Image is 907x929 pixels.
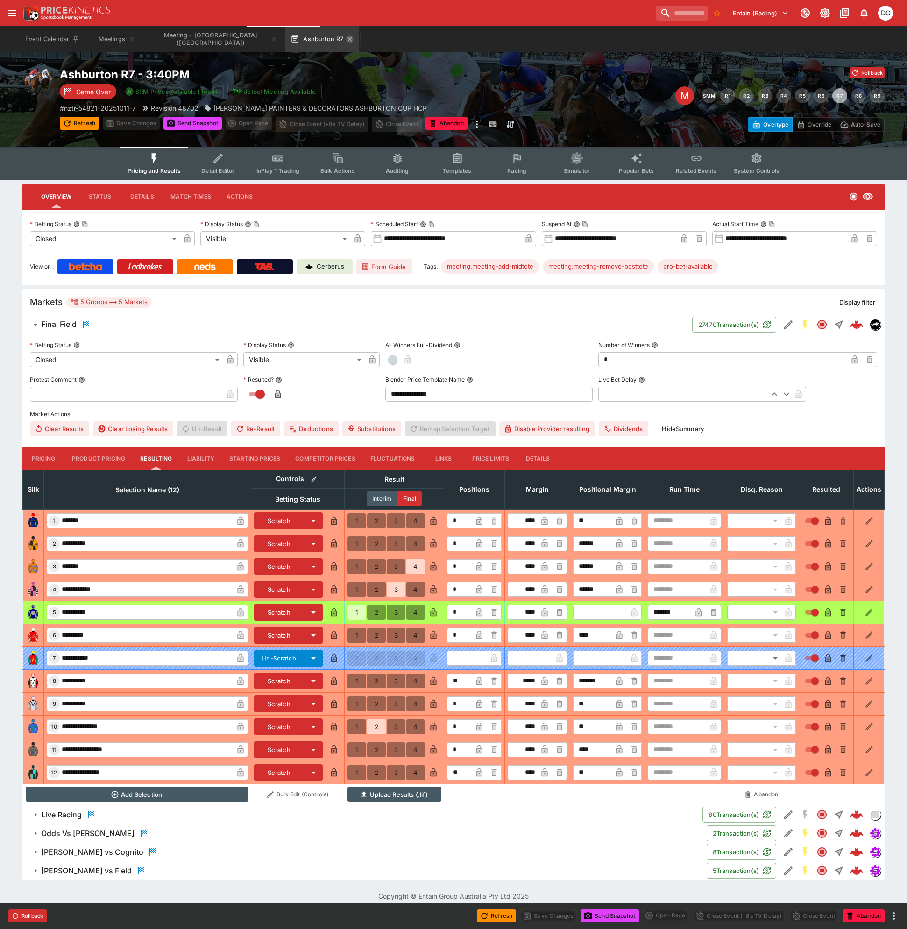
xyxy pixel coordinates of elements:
button: 1 [347,742,366,757]
button: 3 [387,765,405,780]
button: 1 [347,605,366,620]
p: Override [808,120,831,129]
button: R2 [739,88,754,103]
div: 9c76bcfb-9bea-43d0-a516-14fe0ccb6359 [850,864,863,877]
p: Cerberus [317,262,344,271]
th: Disq. Reason [724,470,799,509]
span: Bulk Actions [320,167,355,174]
button: Clear Results [30,421,89,436]
label: View on : [30,259,54,274]
button: Re-Result [231,421,280,436]
span: Selection Name (12) [105,484,190,496]
button: Refresh [60,117,99,130]
span: Racing [507,167,526,174]
th: Run Time [645,470,724,509]
button: more [888,910,900,922]
button: Match Times [163,185,219,208]
button: R8 [851,88,866,103]
h6: Final Field [41,319,77,329]
img: runner 2 [26,536,41,551]
img: Ladbrokes [128,263,162,270]
h6: Odds Vs [PERSON_NAME] [41,829,135,838]
button: Connected to PK [797,5,814,21]
button: Live Bet Delay [638,376,645,383]
button: Number of Winners [652,342,658,348]
button: 2 [367,536,386,551]
div: Closed [30,352,223,367]
button: 1 [347,513,366,528]
h6: [PERSON_NAME] vs Cognito [41,847,143,857]
button: Scratch [254,718,304,735]
span: Pricing and Results [128,167,181,174]
img: simulator [870,865,880,876]
button: 4 [406,719,425,734]
button: [PERSON_NAME] vs Field [22,861,707,880]
button: Straight [830,316,847,333]
a: Cerberus [297,259,353,274]
div: Betting Target: cerberus [543,259,654,274]
button: 1 [347,696,366,711]
button: Upload Results (.lif) [347,787,441,802]
img: Neds [194,263,215,270]
th: Resulted [799,470,854,509]
input: search [656,6,708,21]
button: R4 [776,88,791,103]
button: Refresh [477,909,516,922]
button: 1 [347,765,366,780]
button: R6 [814,88,829,103]
button: 2 [367,513,386,528]
span: Auditing [386,167,409,174]
button: Deductions [284,421,339,436]
button: Scratch [254,581,304,598]
svg: Visible [862,191,873,202]
a: 9c76bcfb-9bea-43d0-a516-14fe0ccb6359 [847,861,866,880]
button: 1 [347,628,366,643]
button: Abandon [727,787,796,802]
button: Blender Price Template Name [467,376,473,383]
button: Live Racing [22,805,702,824]
button: Betting StatusCopy To Clipboard [73,221,80,227]
button: Display Status [288,342,294,348]
button: Bulk Edit (Controls) [254,787,342,802]
button: Rollback [8,909,47,922]
button: Interim [367,491,397,506]
span: pro-bet-available [658,262,718,271]
button: Status [79,185,121,208]
button: 3 [387,536,405,551]
button: Display StatusCopy To Clipboard [245,221,251,227]
button: Meetings [87,26,147,52]
button: Odds Vs [PERSON_NAME] [22,824,707,843]
p: [PERSON_NAME] PAINTERS & DECORATORS ASHBURTON CUP HCP [213,103,427,113]
button: Edit Detail [780,806,797,823]
p: Resulted? [243,376,274,383]
button: Straight [830,806,847,823]
button: Details [517,447,559,470]
th: Actions [854,470,885,509]
button: Jetbet Meeting Available [227,84,322,99]
img: Cerberus [305,263,313,270]
button: 3 [387,605,405,620]
th: Positional Margin [570,470,645,509]
button: Scheduled StartCopy To Clipboard [420,221,426,227]
button: Details [121,185,163,208]
p: Overtype [763,120,788,129]
button: 80Transaction(s) [702,807,776,823]
button: 3 [387,719,405,734]
button: Overtype [748,117,793,132]
span: InPlay™ Trading [256,167,299,174]
button: SGM Enabled [797,844,814,860]
button: Final [397,491,422,506]
button: Scratch [254,695,304,712]
button: 4 [406,536,425,551]
button: Links [423,447,465,470]
span: Mark an event as closed and abandoned. [425,118,468,128]
img: logo-cerberus--red.svg [850,845,863,858]
svg: Closed [816,828,828,839]
button: Copy To Clipboard [769,221,775,227]
button: Dividends [599,421,648,436]
button: Documentation [836,5,853,21]
button: Closed [814,806,830,823]
button: Closed [814,862,830,879]
p: Display Status [243,341,286,349]
button: 2 [367,605,386,620]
